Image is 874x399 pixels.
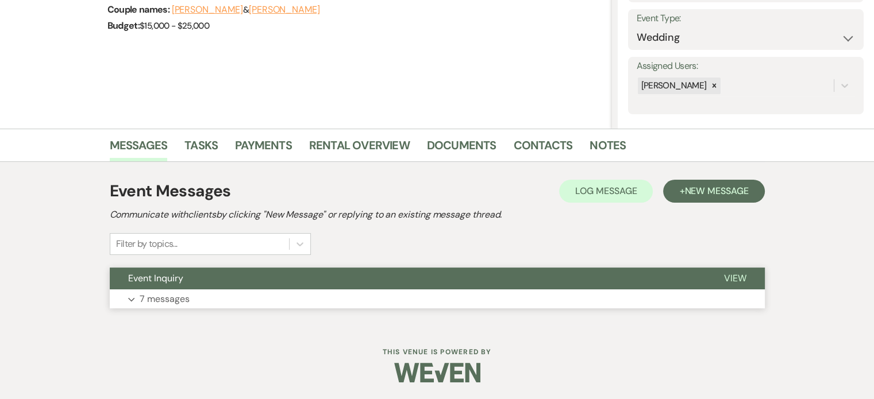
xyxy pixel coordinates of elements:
a: Messages [110,136,168,161]
h1: Event Messages [110,179,231,203]
span: New Message [684,185,748,197]
div: [PERSON_NAME] [638,78,709,94]
img: Weven Logo [394,352,480,393]
a: Tasks [184,136,218,161]
span: Event Inquiry [128,272,183,284]
button: [PERSON_NAME] [172,5,243,14]
button: Log Message [559,180,653,203]
span: Budget: [107,20,140,32]
span: & [172,4,320,16]
h2: Communicate with clients by clicking "New Message" or replying to an existing message thread. [110,208,765,222]
a: Contacts [514,136,573,161]
p: 7 messages [140,292,190,307]
button: [PERSON_NAME] [249,5,320,14]
label: Assigned Users: [637,58,855,75]
span: $15,000 - $25,000 [140,20,209,32]
div: Filter by topics... [116,237,178,251]
button: 7 messages [110,289,765,309]
span: View [724,272,746,284]
a: Documents [427,136,496,161]
span: Couple names: [107,3,172,16]
span: Log Message [575,185,637,197]
button: Event Inquiry [110,268,706,289]
a: Notes [590,136,626,161]
button: +New Message [663,180,764,203]
label: Event Type: [637,10,855,27]
button: View [706,268,765,289]
a: Payments [235,136,292,161]
a: Rental Overview [309,136,410,161]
